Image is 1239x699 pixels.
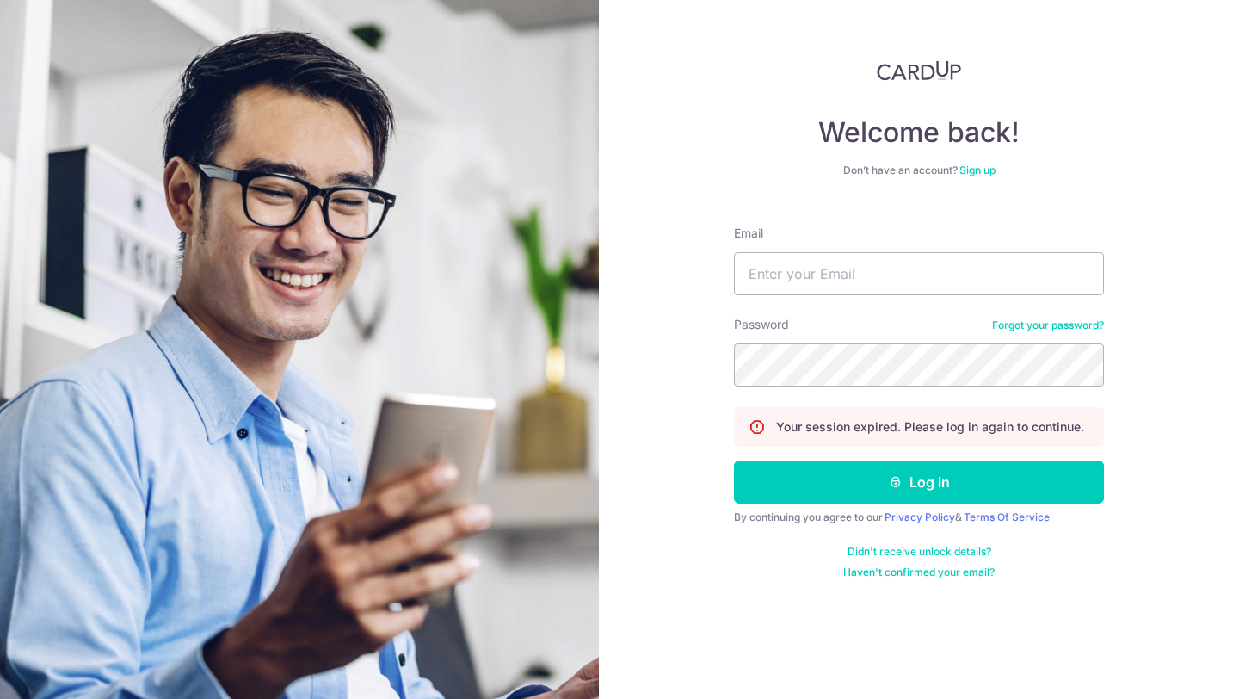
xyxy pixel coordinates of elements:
[964,510,1050,523] a: Terms Of Service
[734,225,763,242] label: Email
[734,164,1104,177] div: Don’t have an account?
[734,252,1104,295] input: Enter your Email
[734,510,1104,524] div: By continuing you agree to our &
[877,60,961,81] img: CardUp Logo
[734,461,1104,504] button: Log in
[959,164,996,176] a: Sign up
[992,319,1104,332] a: Forgot your password?
[734,316,789,333] label: Password
[843,566,995,579] a: Haven't confirmed your email?
[848,545,991,559] a: Didn't receive unlock details?
[776,418,1084,436] p: Your session expired. Please log in again to continue.
[734,115,1104,150] h4: Welcome back!
[885,510,955,523] a: Privacy Policy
